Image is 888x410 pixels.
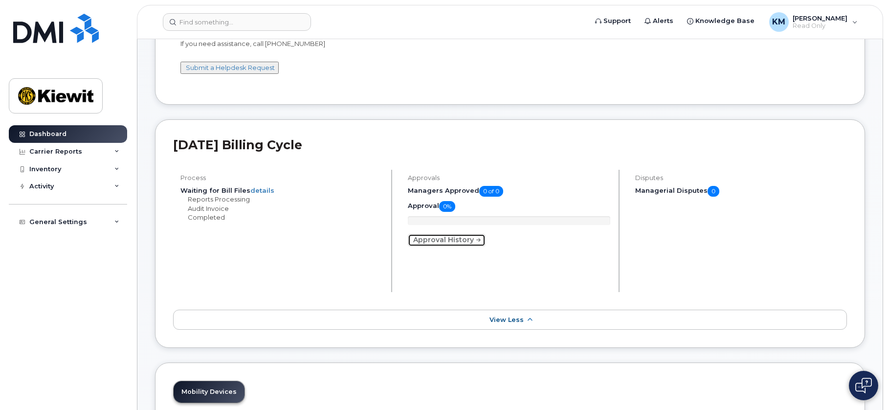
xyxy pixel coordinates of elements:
div: Kevin McCarville [762,12,865,32]
h2: [DATE] Billing Cycle [173,137,847,152]
img: Open chat [855,378,872,393]
h4: Process [180,174,383,182]
li: Completed [180,213,383,222]
a: Alerts [638,11,680,31]
span: [PERSON_NAME] [793,14,847,22]
h4: Disputes [635,174,847,182]
li: Audit Invoice [180,204,383,213]
a: Submit a Helpdesk Request [186,64,275,71]
p: If you need assistance, call [PHONE_NUMBER] [180,39,840,48]
span: 0% [439,201,455,212]
a: Mobility Devices [174,381,244,403]
h4: Approvals [408,174,610,182]
span: 0 of 0 [479,186,503,197]
a: Support [588,11,638,31]
span: Read Only [793,22,847,30]
a: Knowledge Base [680,11,761,31]
span: Support [603,16,631,26]
span: Knowledge Base [695,16,755,26]
button: Submit a Helpdesk Request [180,62,279,74]
input: Find something... [163,13,311,31]
h5: Approval [408,201,610,212]
li: Waiting for Bill Files [180,186,383,195]
span: View Less [489,316,524,323]
li: Reports Processing [180,195,383,204]
h5: Managerial Disputes [635,186,847,197]
a: Approval History [408,234,486,247]
span: KM [772,16,785,28]
span: 0 [708,186,719,197]
h5: Managers Approved [408,186,610,197]
span: Alerts [653,16,673,26]
a: details [250,186,274,194]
